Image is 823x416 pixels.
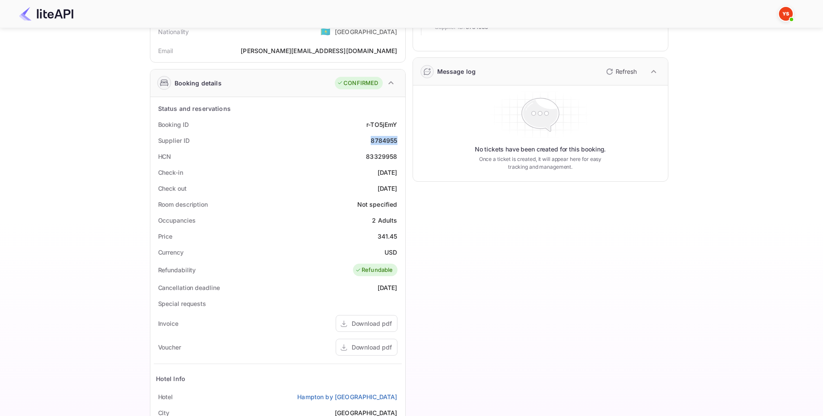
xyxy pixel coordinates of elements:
div: USD [384,248,397,257]
button: Refresh [601,65,640,79]
div: Cancellation deadline [158,283,220,292]
div: HCN [158,152,172,161]
div: Price [158,232,173,241]
div: Status and reservations [158,104,231,113]
div: Special requests [158,299,206,308]
div: 83329958 [366,152,397,161]
div: Occupancies [158,216,196,225]
div: 2 Adults [372,216,397,225]
div: Booking details [175,79,222,88]
div: 341.45 [378,232,397,241]
div: CONFIRMED [337,79,378,88]
span: United States [321,24,330,39]
img: Yandex Support [779,7,793,21]
div: Message log [437,67,476,76]
div: [PERSON_NAME][EMAIL_ADDRESS][DOMAIN_NAME] [241,46,397,55]
img: LiteAPI Logo [19,7,73,21]
div: 8784955 [371,136,397,145]
div: [GEOGRAPHIC_DATA] [335,27,397,36]
a: Hampton by [GEOGRAPHIC_DATA] [297,392,397,401]
div: Invoice [158,319,178,328]
div: Room description [158,200,208,209]
p: No tickets have been created for this booking. [475,145,606,154]
p: Once a ticket is created, it will appear here for easy tracking and management. [472,155,609,171]
div: [DATE] [378,168,397,177]
p: Refresh [616,67,637,76]
div: Check-in [158,168,183,177]
div: Email [158,46,173,55]
div: Booking ID [158,120,189,129]
div: Refundable [355,266,393,274]
div: Refundability [158,265,196,274]
div: Download pdf [352,343,392,352]
div: Voucher [158,343,181,352]
div: Supplier ID [158,136,190,145]
div: [DATE] [378,184,397,193]
div: Download pdf [352,319,392,328]
div: Nationality [158,27,189,36]
div: r-TO5jEmY [366,120,397,129]
div: Not specified [357,200,397,209]
div: Check out [158,184,187,193]
div: [DATE] [378,283,397,292]
div: Hotel Info [156,374,186,383]
div: Hotel [158,392,173,401]
div: Currency [158,248,184,257]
